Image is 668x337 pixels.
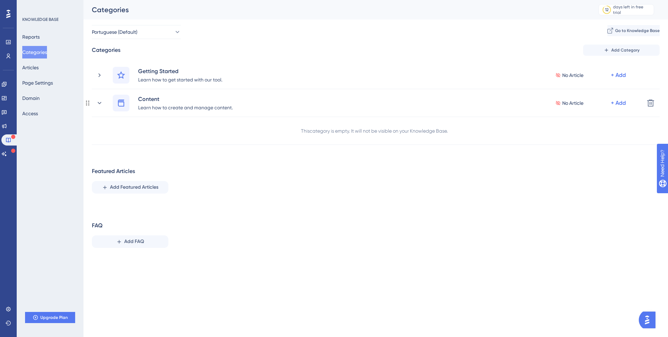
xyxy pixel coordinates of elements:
[92,181,168,194] button: Add Featured Articles
[92,25,181,39] button: Portuguese (Default)
[92,28,137,36] span: Portuguese (Default)
[583,45,660,56] button: Add Category
[639,309,660,330] iframe: UserGuiding AI Assistant Launcher
[301,127,448,135] div: This category is empty. It will not be visible on your Knowledge Base.
[611,71,626,79] div: + Add
[138,103,233,111] div: Learn how to create and manage content.
[22,92,40,104] button: Domain
[605,7,609,13] div: 12
[611,99,626,107] div: + Add
[562,99,583,107] span: No Article
[611,47,639,53] span: Add Category
[92,5,581,15] div: Categories
[40,315,68,320] span: Upgrade Plan
[22,17,58,22] div: KNOWLEDGE BASE
[92,221,103,230] div: FAQ
[22,61,39,74] button: Articles
[138,75,223,84] div: Learn how to get started with our tool.
[92,167,135,175] div: Featured Articles
[22,31,40,43] button: Reports
[92,46,120,54] div: Categories
[562,71,583,79] span: No Article
[25,312,75,323] button: Upgrade Plan
[16,2,43,10] span: Need Help?
[110,183,158,191] span: Add Featured Articles
[138,95,233,103] div: Content
[607,25,660,36] button: Go to Knowledge Base
[615,28,660,33] span: Go to Knowledge Base
[138,67,223,75] div: Getting Started
[22,107,38,120] button: Access
[124,237,144,246] span: Add FAQ
[92,235,168,248] button: Add FAQ
[613,4,652,15] div: days left in free trial
[22,46,47,58] button: Categories
[22,77,53,89] button: Page Settings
